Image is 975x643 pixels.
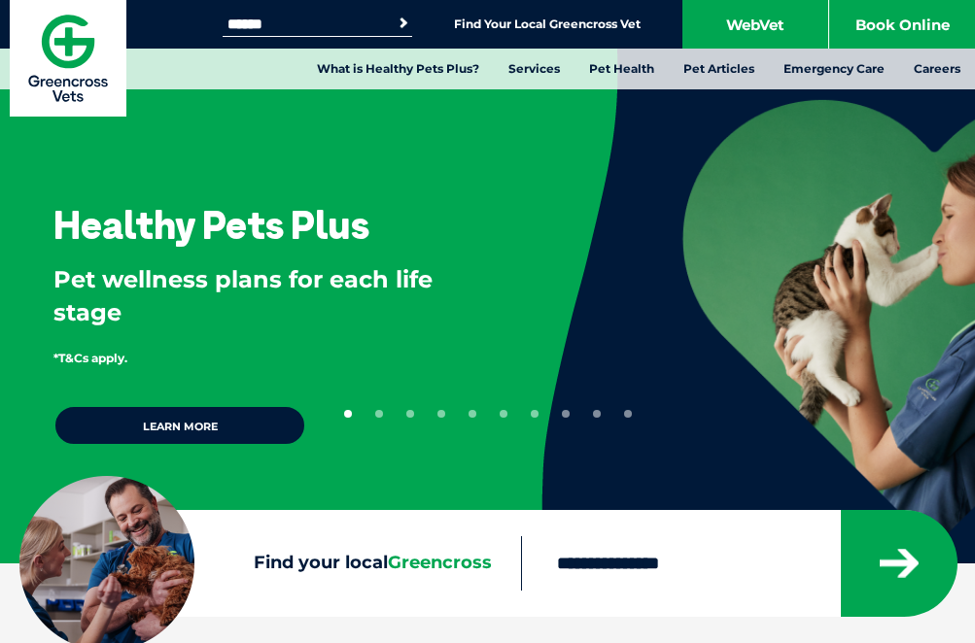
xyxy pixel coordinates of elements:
a: Pet Articles [669,49,769,89]
a: What is Healthy Pets Plus? [302,49,494,89]
a: Careers [899,49,975,89]
a: Pet Health [575,49,669,89]
button: 10 of 10 [624,410,632,418]
button: 2 of 10 [375,410,383,418]
a: Services [494,49,575,89]
button: 9 of 10 [593,410,601,418]
button: 3 of 10 [406,410,414,418]
button: 1 of 10 [344,410,352,418]
button: 4 of 10 [437,410,445,418]
button: 7 of 10 [531,410,539,418]
a: Learn more [53,405,306,446]
button: Search [394,14,413,33]
a: Find Your Local Greencross Vet [454,17,641,32]
button: 8 of 10 [562,410,570,418]
button: 6 of 10 [500,410,507,418]
h3: Healthy Pets Plus [53,205,369,244]
span: *T&Cs apply. [53,351,127,365]
a: Emergency Care [769,49,899,89]
span: Greencross [388,552,492,573]
p: Pet wellness plans for each life stage [53,263,478,328]
label: Find your local [19,553,521,574]
button: 5 of 10 [469,410,476,418]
